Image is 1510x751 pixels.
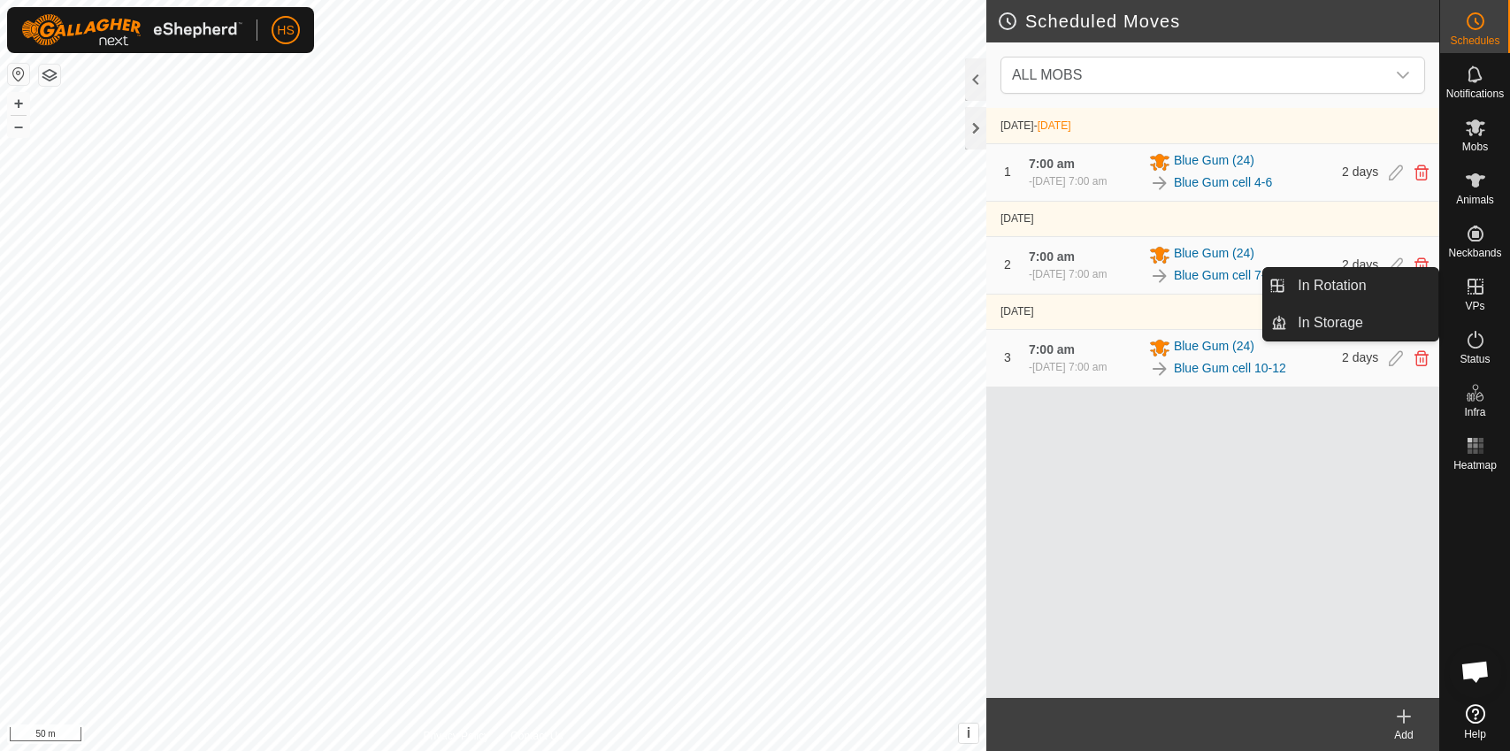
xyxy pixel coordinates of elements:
[1263,268,1438,303] li: In Rotation
[1342,350,1378,364] span: 2 days
[1287,268,1438,303] a: In Rotation
[1448,248,1501,258] span: Neckbands
[1149,265,1170,287] img: To
[1149,358,1170,379] img: To
[1464,407,1485,418] span: Infra
[1460,354,1490,364] span: Status
[1005,57,1385,93] span: ALL MOBS
[1464,729,1486,740] span: Help
[1453,460,1497,471] span: Heatmap
[1174,359,1286,378] a: Blue Gum cell 10-12
[1032,361,1107,373] span: [DATE] 7:00 am
[997,11,1439,32] h2: Scheduled Moves
[21,14,242,46] img: Gallagher Logo
[1000,119,1034,132] span: [DATE]
[1029,359,1107,375] div: -
[1032,175,1107,188] span: [DATE] 7:00 am
[1287,305,1438,341] a: In Storage
[1004,257,1011,272] span: 2
[277,21,294,40] span: HS
[1034,119,1071,132] span: -
[1029,266,1107,282] div: -
[1004,350,1011,364] span: 3
[1029,173,1107,189] div: -
[39,65,60,86] button: Map Layers
[1000,305,1034,318] span: [DATE]
[8,93,29,114] button: +
[8,64,29,85] button: Reset Map
[1465,301,1484,311] span: VPs
[1263,305,1438,341] li: In Storage
[1449,645,1502,698] a: Open chat
[1298,275,1366,296] span: In Rotation
[1298,312,1363,333] span: In Storage
[1000,212,1034,225] span: [DATE]
[967,725,970,740] span: i
[1032,268,1107,280] span: [DATE] 7:00 am
[1029,157,1075,171] span: 7:00 am
[1174,151,1254,172] span: Blue Gum (24)
[1385,57,1421,93] div: dropdown trigger
[1174,337,1254,358] span: Blue Gum (24)
[1342,165,1378,179] span: 2 days
[1029,342,1075,356] span: 7:00 am
[1342,257,1378,272] span: 2 days
[1450,35,1499,46] span: Schedules
[1004,165,1011,179] span: 1
[510,728,563,744] a: Contact Us
[1174,266,1272,285] a: Blue Gum cell 7-9
[1462,142,1488,152] span: Mobs
[1149,172,1170,194] img: To
[8,116,29,137] button: –
[1012,67,1082,82] span: ALL MOBS
[1446,88,1504,99] span: Notifications
[1456,195,1494,205] span: Animals
[1440,697,1510,747] a: Help
[1038,119,1071,132] span: [DATE]
[423,728,489,744] a: Privacy Policy
[1029,249,1075,264] span: 7:00 am
[1368,727,1439,743] div: Add
[959,724,978,743] button: i
[1174,244,1254,265] span: Blue Gum (24)
[1174,173,1272,192] a: Blue Gum cell 4-6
